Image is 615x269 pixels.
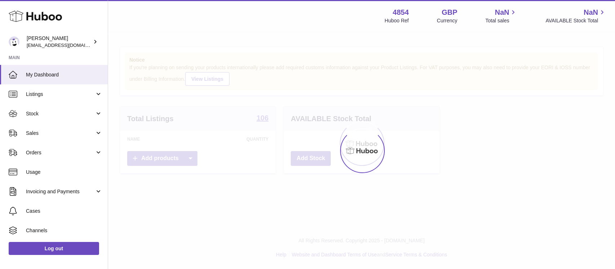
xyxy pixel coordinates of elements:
[545,8,606,24] a: NaN AVAILABLE Stock Total
[385,17,409,24] div: Huboo Ref
[26,208,102,215] span: Cases
[26,71,102,78] span: My Dashboard
[545,17,606,24] span: AVAILABLE Stock Total
[26,149,95,156] span: Orders
[393,8,409,17] strong: 4854
[584,8,598,17] span: NaN
[26,91,95,98] span: Listings
[437,17,458,24] div: Currency
[9,242,99,255] a: Log out
[26,227,102,234] span: Channels
[26,110,95,117] span: Stock
[442,8,457,17] strong: GBP
[27,42,106,48] span: [EMAIL_ADDRESS][DOMAIN_NAME]
[27,35,92,49] div: [PERSON_NAME]
[485,17,517,24] span: Total sales
[26,188,95,195] span: Invoicing and Payments
[9,36,19,47] img: jimleo21@yahoo.gr
[26,130,95,137] span: Sales
[495,8,509,17] span: NaN
[26,169,102,176] span: Usage
[485,8,517,24] a: NaN Total sales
